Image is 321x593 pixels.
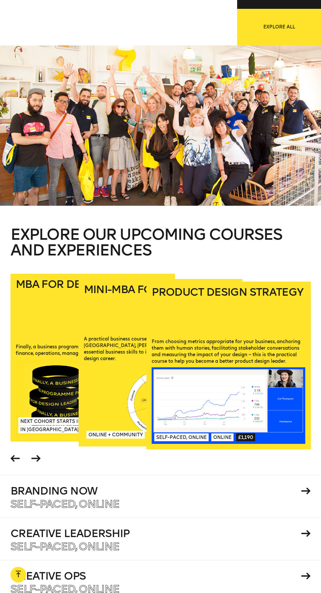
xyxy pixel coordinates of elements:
[84,284,237,328] h2: Mini-MBA for Designers
[154,433,209,441] span: Self-paced, Online
[84,336,237,362] p: A practical business course taught by product leaders at [GEOGRAPHIC_DATA], [PERSON_NAME] and mor...
[16,344,169,357] p: Finally, a business programme for design leaders. Learn about finance, operations, management and...
[10,227,311,274] h2: Explore our upcoming courses and experiences
[18,417,186,425] span: Next Cohort Starts in [DATE], [GEOGRAPHIC_DATA] & [US_STATE]
[211,433,234,441] span: Online
[10,571,299,581] h4: Creative Ops
[10,540,119,553] span: Self-paced, Online
[79,279,243,446] a: Mini-MBA for DesignersA practical business course taught by product leaders at [GEOGRAPHIC_DATA],...
[16,279,169,336] h2: MBA for Design Leaders
[152,339,305,365] p: From choosing metrics appropriate for your business, anchoring them with human stories, facilitat...
[146,282,311,449] a: Product Design StrategyFrom choosing metrics appropriate for your business, anchoring them with h...
[86,431,145,439] span: Online + Community
[237,9,321,45] a: Explore all
[236,433,255,441] span: £1,190
[152,287,305,331] h2: Product Design Strategy
[10,274,175,441] a: MBA for Design LeadersFinally, a business programme for design leaders. Learn about finance, oper...
[263,24,295,30] span: Explore all
[10,497,119,511] span: Self-paced, Online
[10,486,299,496] h4: Branding Now
[10,528,299,539] h4: Creative Leadership
[18,426,81,433] span: In [GEOGRAPHIC_DATA]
